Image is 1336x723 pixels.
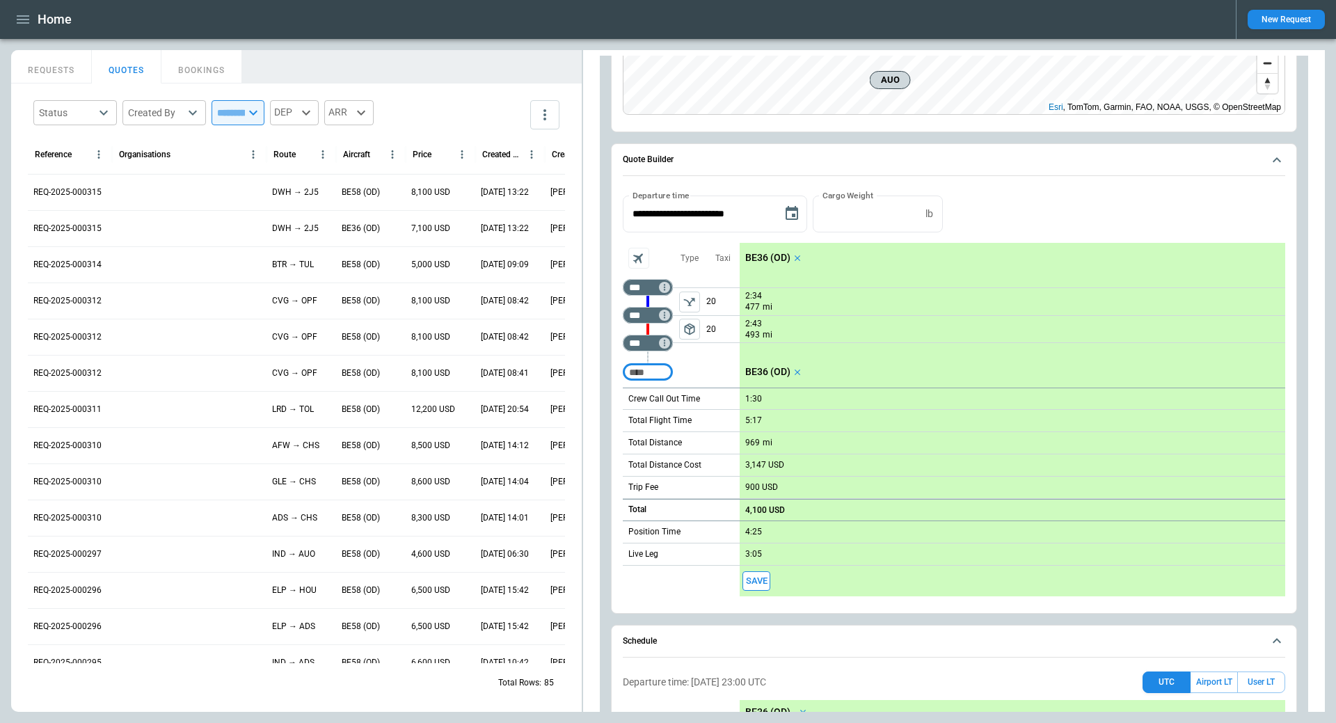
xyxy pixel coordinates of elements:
[411,440,450,452] p: 8,500 USD
[623,335,673,351] div: Too short
[1143,672,1191,693] button: UTC
[33,585,102,596] p: REQ-2025-000296
[33,331,102,343] p: REQ-2025-000312
[740,243,1285,596] div: scrollable content
[411,295,450,307] p: 8,100 USD
[342,259,380,271] p: BE58 (OD)
[745,366,790,378] p: BE36 (OD)
[544,677,554,689] p: 85
[679,292,700,312] span: Type of sector
[550,259,609,271] p: [PERSON_NAME]
[623,279,673,296] div: Not found
[679,319,700,340] button: left aligned
[1237,672,1285,693] button: User LT
[550,223,609,235] p: [PERSON_NAME]
[272,295,317,307] p: CVG → OPF
[313,145,333,164] button: Route column menu
[679,292,700,312] button: left aligned
[481,548,529,560] p: 09/23/2025 06:30
[411,259,450,271] p: 5,000 USD
[481,476,529,488] p: 09/25/2025 14:04
[745,549,762,559] p: 3:05
[745,329,760,341] p: 493
[745,301,760,313] p: 477
[481,223,529,235] p: 09/28/2025 13:22
[628,505,646,514] h6: Total
[411,404,455,415] p: 12,200 USD
[33,259,102,271] p: REQ-2025-000314
[633,189,690,201] label: Departure time
[1257,73,1278,93] button: Reset bearing to north
[342,548,380,560] p: BE58 (OD)
[745,482,778,493] p: 900 USD
[39,106,95,120] div: Status
[745,460,784,470] p: 3,147 USD
[342,186,380,198] p: BE58 (OD)
[342,585,380,596] p: BE58 (OD)
[272,476,316,488] p: GLE → CHS
[273,150,296,159] div: Route
[822,189,873,201] label: Cargo Weight
[745,505,785,516] p: 4,100 USD
[763,301,772,313] p: mi
[272,331,317,343] p: CVG → OPF
[550,404,609,415] p: [PERSON_NAME]
[481,295,529,307] p: 09/26/2025 08:42
[481,512,529,524] p: 09/25/2025 14:01
[481,621,529,633] p: 09/22/2025 15:42
[481,404,529,415] p: 09/25/2025 20:54
[119,150,170,159] div: Organisations
[342,440,380,452] p: BE58 (OD)
[679,319,700,340] span: Type of sector
[342,223,380,235] p: BE36 (OD)
[550,585,609,596] p: [PERSON_NAME]
[411,621,450,633] p: 6,500 USD
[128,106,184,120] div: Created By
[342,367,380,379] p: BE58 (OD)
[763,329,772,341] p: mi
[681,253,699,264] p: Type
[550,331,609,343] p: [PERSON_NAME]
[628,393,700,405] p: Crew Call Out Time
[745,394,762,404] p: 1:30
[35,150,72,159] div: Reference
[481,440,529,452] p: 09/25/2025 14:12
[272,512,317,524] p: ADS → CHS
[272,367,317,379] p: CVG → OPF
[522,145,541,164] button: Created At (UTC-05:00) column menu
[628,482,658,493] p: Trip Fee
[411,512,450,524] p: 8,300 USD
[742,571,770,591] button: Save
[482,150,522,159] div: Created At (UTC-05:00)
[623,637,657,646] h6: Schedule
[33,548,102,560] p: REQ-2025-000297
[745,438,760,448] p: 969
[343,150,370,159] div: Aircraft
[623,364,673,381] div: Too short
[623,676,766,688] p: Departure time: [DATE] 23:00 UTC
[550,512,609,524] p: [PERSON_NAME]
[33,367,102,379] p: REQ-2025-000312
[628,459,701,471] p: Total Distance Cost
[628,248,649,269] span: Aircraft selection
[383,145,402,164] button: Aircraft column menu
[413,150,431,159] div: Price
[272,404,314,415] p: LRD → TOL
[552,150,591,159] div: Created by
[33,621,102,633] p: REQ-2025-000296
[530,100,559,129] button: more
[925,208,933,220] p: lb
[272,585,317,596] p: ELP → HOU
[745,291,762,301] p: 2:34
[623,196,1285,596] div: Quote Builder
[481,585,529,596] p: 09/22/2025 15:42
[89,145,109,164] button: Reference column menu
[742,571,770,591] span: Save this aircraft quote and copy details to clipboard
[33,295,102,307] p: REQ-2025-000312
[342,404,380,415] p: BE58 (OD)
[623,307,673,324] div: Too short
[272,548,315,560] p: IND → AUO
[411,476,450,488] p: 8,600 USD
[481,331,529,343] p: 09/26/2025 08:42
[342,512,380,524] p: BE58 (OD)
